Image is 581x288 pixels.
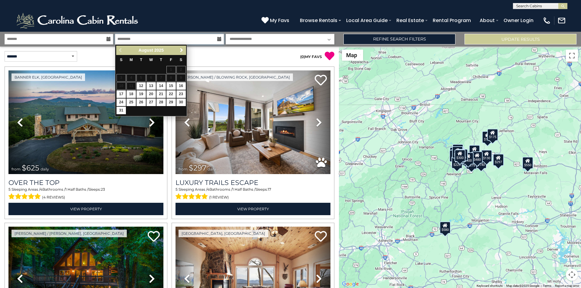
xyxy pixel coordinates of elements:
a: Luxury Trails Escape [176,179,330,187]
img: thumbnail_167153549.jpeg [8,70,163,174]
a: [PERSON_NAME] / [PERSON_NAME], [GEOGRAPHIC_DATA] [11,230,127,237]
span: August [139,48,153,53]
a: Real Estate [393,15,427,26]
span: Saturday [180,58,182,62]
a: Refine Search Filters [343,34,455,44]
a: 30 [176,99,186,106]
span: (1 review) [209,193,229,201]
a: Over The Top [8,179,163,187]
div: $230 [449,150,460,162]
span: 0 [301,54,304,59]
span: Tuesday [140,58,143,62]
a: [PERSON_NAME] / Blowing Rock, [GEOGRAPHIC_DATA] [179,73,293,81]
a: View Property [8,203,163,215]
img: White-1-2.png [15,11,141,30]
div: $297 [493,154,504,166]
a: Open this area in Google Maps (opens a new window) [340,280,360,288]
a: 23 [176,90,186,98]
span: Thursday [160,58,162,62]
a: 25 [126,99,136,106]
a: 21 [156,90,166,98]
a: My Favs [261,17,291,24]
a: 31 [117,107,126,114]
button: Update Results [464,34,576,44]
a: 26 [136,99,146,106]
a: 24 [117,99,126,106]
span: 4 [207,187,209,192]
button: Toggle fullscreen view [566,50,578,62]
div: $375 [466,157,477,169]
a: Add to favorites [315,230,327,243]
span: Next [179,48,184,53]
div: $175 [482,131,493,143]
a: 14 [156,82,166,90]
div: $400 [463,152,474,164]
img: phone-regular-white.png [543,16,551,25]
img: Google [340,280,360,288]
span: Wednesday [149,58,153,62]
a: 16 [176,82,186,90]
span: Map [346,52,357,58]
button: Keyboard shortcuts [477,284,503,288]
div: $349 [469,145,480,157]
div: $300 [455,150,465,162]
a: 28 [156,99,166,106]
img: thumbnail_168695581.jpeg [176,70,330,174]
span: 2025 [154,48,164,53]
div: $550 [522,157,533,169]
span: $297 [189,163,206,172]
div: $625 [457,149,468,161]
a: Terms [543,284,551,287]
div: Sleeping Areas / Bathrooms / Sleeps: [176,187,330,201]
button: Map camera controls [566,269,578,281]
span: 1 Half Baths / [232,187,255,192]
a: Local Area Guide [343,15,391,26]
span: 1 Half Baths / [65,187,88,192]
div: $125 [452,144,463,156]
a: 18 [126,90,136,98]
a: Banner Elk, [GEOGRAPHIC_DATA] [11,73,85,81]
a: 27 [146,99,156,106]
a: 15 [166,82,176,90]
span: from [11,167,21,171]
span: from [179,167,188,171]
span: ( ) [300,54,305,59]
button: Change map style [342,50,363,61]
span: daily [41,167,49,171]
span: $625 [22,163,39,172]
a: About [477,15,498,26]
span: My Favs [270,17,289,24]
a: Rental Program [430,15,474,26]
span: daily [208,167,216,171]
a: 19 [136,90,146,98]
a: 13 [146,82,156,90]
a: Next [178,47,185,54]
div: $175 [487,128,498,141]
div: $480 [472,151,483,163]
a: View Property [176,203,330,215]
a: Browse Rentals [297,15,340,26]
div: Sleeping Areas / Bathrooms / Sleeps: [8,187,163,201]
div: $425 [452,146,463,158]
span: Map data ©2025 Google [506,284,539,287]
div: $140 [476,156,487,168]
span: Sunday [120,58,122,62]
div: $225 [451,157,462,169]
span: 23 [101,187,105,192]
span: (4 reviews) [42,193,65,201]
div: $580 [440,221,451,233]
a: 12 [136,82,146,90]
span: Monday [130,58,133,62]
a: 22 [166,90,176,98]
span: 5 [8,187,11,192]
a: Report a map error [555,284,579,287]
span: 17 [268,187,271,192]
span: Friday [170,58,172,62]
a: 20 [146,90,156,98]
a: 29 [166,99,176,106]
span: 4 [40,187,42,192]
a: Owner Login [501,15,537,26]
a: [GEOGRAPHIC_DATA], [GEOGRAPHIC_DATA] [179,230,268,237]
